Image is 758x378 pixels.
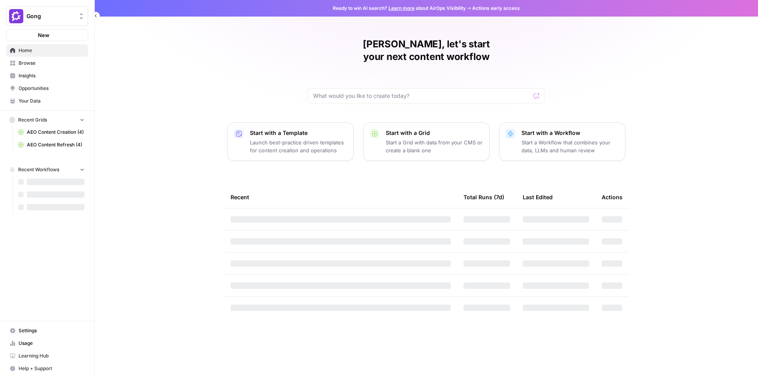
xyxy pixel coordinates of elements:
[19,365,84,372] span: Help + Support
[18,116,47,124] span: Recent Grids
[18,166,59,173] span: Recent Workflows
[6,337,88,350] a: Usage
[19,97,84,105] span: Your Data
[19,327,84,334] span: Settings
[6,114,88,126] button: Recent Grids
[6,362,88,375] button: Help + Support
[6,350,88,362] a: Learning Hub
[19,60,84,67] span: Browse
[308,38,545,63] h1: [PERSON_NAME], let's start your next content workflow
[19,352,84,359] span: Learning Hub
[227,122,354,161] button: Start with a TemplateLaunch best-practice driven templates for content creation and operations
[602,186,623,208] div: Actions
[6,82,88,95] a: Opportunities
[313,92,530,100] input: What would you like to create today?
[6,57,88,69] a: Browse
[333,5,466,12] span: Ready to win AI search? about AirOps Visibility
[388,5,415,11] a: Learn more
[15,138,88,151] a: AEO Content Refresh (4)
[19,72,84,79] span: Insights
[250,138,347,154] p: Launch best-practice driven templates for content creation and operations
[6,44,88,57] a: Home
[9,9,23,23] img: Gong Logo
[250,129,347,137] p: Start with a Template
[522,138,619,154] p: Start a Workflow that combines your data, LLMs and human review
[472,5,520,12] span: Actions early access
[6,29,88,41] button: New
[19,340,84,347] span: Usage
[15,126,88,138] a: AEO Content Creation (4)
[19,85,84,92] span: Opportunities
[6,69,88,82] a: Insights
[386,138,483,154] p: Start a Grid with data from your CMS or create a blank one
[26,12,74,20] span: Gong
[499,122,625,161] button: Start with a WorkflowStart a Workflow that combines your data, LLMs and human review
[523,186,553,208] div: Last Edited
[363,122,490,161] button: Start with a GridStart a Grid with data from your CMS or create a blank one
[6,164,88,176] button: Recent Workflows
[522,129,619,137] p: Start with a Workflow
[27,129,84,136] span: AEO Content Creation (4)
[6,95,88,107] a: Your Data
[463,186,504,208] div: Total Runs (7d)
[38,31,49,39] span: New
[6,6,88,26] button: Workspace: Gong
[27,141,84,148] span: AEO Content Refresh (4)
[386,129,483,137] p: Start with a Grid
[19,47,84,54] span: Home
[6,324,88,337] a: Settings
[231,186,451,208] div: Recent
